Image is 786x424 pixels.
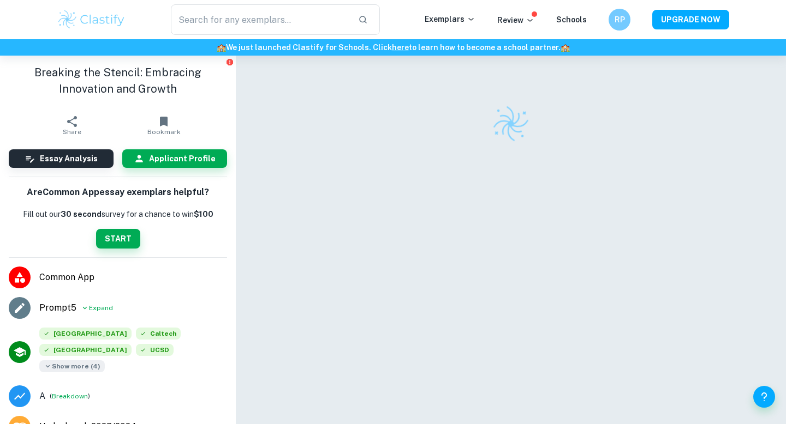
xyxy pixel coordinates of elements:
[225,58,234,66] button: Report issue
[39,328,132,344] div: Accepted: University of California, Berkeley
[2,41,784,53] h6: We just launched Clastify for Schools. Click to learn how to become a school partner.
[39,360,105,372] span: Show more ( 4 )
[122,149,227,168] button: Applicant Profile
[561,43,570,52] span: 🏫
[63,128,81,136] span: Share
[39,301,76,314] a: Prompt5
[39,344,132,360] div: Accepted: Princeton University
[609,9,630,31] button: RP
[147,128,181,136] span: Bookmark
[136,328,181,340] span: Caltech
[39,271,227,284] span: Common App
[39,301,76,314] span: Prompt 5
[194,210,213,219] strong: $100
[614,14,626,26] h6: RP
[136,344,174,360] div: Accepted: University of California, San Diego
[50,391,90,401] span: ( )
[556,15,587,24] a: Schools
[136,328,181,344] div: Accepted: California Institute of Technology
[23,208,213,220] p: Fill out our survey for a chance to win
[9,64,227,97] h1: Breaking the Stencil: Embracing Innovation and Growth
[217,43,226,52] span: 🏫
[497,14,534,26] p: Review
[392,43,409,52] a: here
[39,328,132,340] span: [GEOGRAPHIC_DATA]
[753,386,775,408] button: Help and Feedback
[171,4,349,35] input: Search for any exemplars...
[490,103,532,144] img: Clastify logo
[96,229,140,249] button: START
[81,301,113,314] button: Expand
[9,149,114,168] button: Essay Analysis
[52,391,88,401] button: Breakdown
[39,390,45,403] p: Grade
[136,344,174,356] span: UCSD
[27,186,209,199] h6: Are Common App essay exemplars helpful?
[425,13,475,25] p: Exemplars
[61,210,102,219] b: 30 second
[149,153,216,165] h6: Applicant Profile
[26,110,118,141] button: Share
[652,10,729,29] button: UPGRADE NOW
[89,303,113,313] span: Expand
[40,153,98,165] h6: Essay Analysis
[39,344,132,356] span: [GEOGRAPHIC_DATA]
[118,110,210,141] button: Bookmark
[57,9,126,31] img: Clastify logo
